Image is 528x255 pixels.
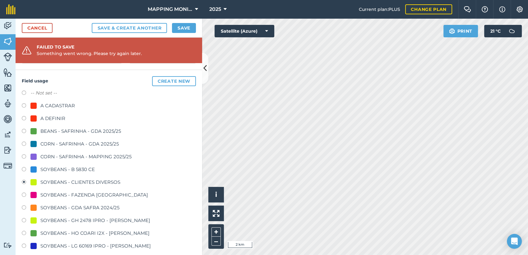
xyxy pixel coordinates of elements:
[3,146,12,155] img: svg+xml;base64,PD94bWwgdmVyc2lvbj0iMS4wIiBlbmNvZGluZz0idXRmLTgiPz4KPCEtLSBHZW5lcmF0b3I6IEFkb2JlIE...
[506,25,518,37] img: svg+xml;base64,PD94bWwgdmVyc2lvbj0iMS4wIiBlbmNvZGluZz0idXRmLTgiPz4KPCEtLSBHZW5lcmF0b3I6IEFkb2JlIE...
[211,237,221,246] button: –
[92,23,167,33] button: Save & Create Another
[22,76,196,86] h4: Field usage
[40,217,150,224] div: SOYBEANS - GH 2478 IPRO - [PERSON_NAME]
[490,25,501,37] span: 21 ° C
[30,89,57,97] label: -- Not set --
[40,153,132,160] div: CORN - SAFRINHA - MAPPING 2025/25
[3,242,12,248] img: svg+xml;base64,PD94bWwgdmVyc2lvbj0iMS4wIiBlbmNvZGluZz0idXRmLTgiPz4KPCEtLSBHZW5lcmF0b3I6IEFkb2JlIE...
[40,166,95,173] div: SOYBEANS - B 5830 CE
[499,6,505,13] img: svg+xml;base64,PHN2ZyB4bWxucz0iaHR0cDovL3d3dy53My5vcmcvMjAwMC9zdmciIHdpZHRoPSIxNyIgaGVpZ2h0PSIxNy...
[3,83,12,93] img: svg+xml;base64,PHN2ZyB4bWxucz0iaHR0cDovL3d3dy53My5vcmcvMjAwMC9zdmciIHdpZHRoPSI1NiIgaGVpZ2h0PSI2MC...
[484,25,522,37] button: 21 °C
[3,53,12,61] img: svg+xml;base64,PD94bWwgdmVyc2lvbj0iMS4wIiBlbmNvZGluZz0idXRmLTgiPz4KPCEtLSBHZW5lcmF0b3I6IEFkb2JlIE...
[37,50,142,57] div: Something went wrong. Please try again later.
[3,68,12,77] img: svg+xml;base64,PHN2ZyB4bWxucz0iaHR0cDovL3d3dy53My5vcmcvMjAwMC9zdmciIHdpZHRoPSI1NiIgaGVpZ2h0PSI2MC...
[172,23,196,33] button: Save
[211,227,221,237] button: +
[464,6,471,12] img: Two speech bubbles overlapping with the left bubble in the forefront
[40,140,119,148] div: CORN - SAFRINHA - GDA 2025/25
[405,4,452,14] a: Change plan
[209,6,221,13] span: 2025
[443,25,478,37] button: Print
[40,242,151,250] div: SOYBEANS - LG 60169 IPRO - [PERSON_NAME]
[40,115,65,122] div: A DEFINIR
[359,6,400,13] span: Current plan : PLUS
[208,187,224,202] button: i
[516,6,523,12] img: A cog icon
[40,178,120,186] div: SOYBEANS - CLIENTES DIVERSOS
[6,4,16,14] img: fieldmargin Logo
[215,191,217,198] span: i
[40,191,148,199] div: SOYBEANS - FAZENDA [GEOGRAPHIC_DATA]
[449,27,455,35] img: svg+xml;base64,PHN2ZyB4bWxucz0iaHR0cDovL3d3dy53My5vcmcvMjAwMC9zdmciIHdpZHRoPSIxOSIgaGVpZ2h0PSIyNC...
[3,21,12,30] img: svg+xml;base64,PD94bWwgdmVyc2lvbj0iMS4wIiBlbmNvZGluZz0idXRmLTgiPz4KPCEtLSBHZW5lcmF0b3I6IEFkb2JlIE...
[37,44,142,50] div: Failed to save
[148,6,192,13] span: MAPPING MONITORAMENTO AGRICOLA
[3,114,12,124] img: svg+xml;base64,PD94bWwgdmVyc2lvbj0iMS4wIiBlbmNvZGluZz0idXRmLTgiPz4KPCEtLSBHZW5lcmF0b3I6IEFkb2JlIE...
[40,127,121,135] div: BEANS - SAFRINHA - GDA 2025/25
[215,25,274,37] button: Satellite (Azure)
[40,102,75,109] div: A CADASTRAR
[3,99,12,108] img: svg+xml;base64,PD94bWwgdmVyc2lvbj0iMS4wIiBlbmNvZGluZz0idXRmLTgiPz4KPCEtLSBHZW5lcmF0b3I6IEFkb2JlIE...
[3,130,12,139] img: svg+xml;base64,PD94bWwgdmVyc2lvbj0iMS4wIiBlbmNvZGluZz0idXRmLTgiPz4KPCEtLSBHZW5lcmF0b3I6IEFkb2JlIE...
[40,229,150,237] div: SOYBEANS - HO COARI I2X - [PERSON_NAME]
[22,23,53,33] a: Cancel
[3,37,12,46] img: svg+xml;base64,PHN2ZyB4bWxucz0iaHR0cDovL3d3dy53My5vcmcvMjAwMC9zdmciIHdpZHRoPSI1NiIgaGVpZ2h0PSI2MC...
[213,210,220,217] img: Four arrows, one pointing top left, one top right, one bottom right and the last bottom left
[3,161,12,170] img: svg+xml;base64,PD94bWwgdmVyc2lvbj0iMS4wIiBlbmNvZGluZz0idXRmLTgiPz4KPCEtLSBHZW5lcmF0b3I6IEFkb2JlIE...
[22,46,32,55] img: svg+xml;base64,PHN2ZyB4bWxucz0iaHR0cDovL3d3dy53My5vcmcvMjAwMC9zdmciIHdpZHRoPSIzMiIgaGVpZ2h0PSIzMC...
[507,234,522,249] div: Open Intercom Messenger
[152,76,196,86] button: Create new
[40,204,119,211] div: SOYBEANS - GDA SAFRA 2024/25
[481,6,489,12] img: A question mark icon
